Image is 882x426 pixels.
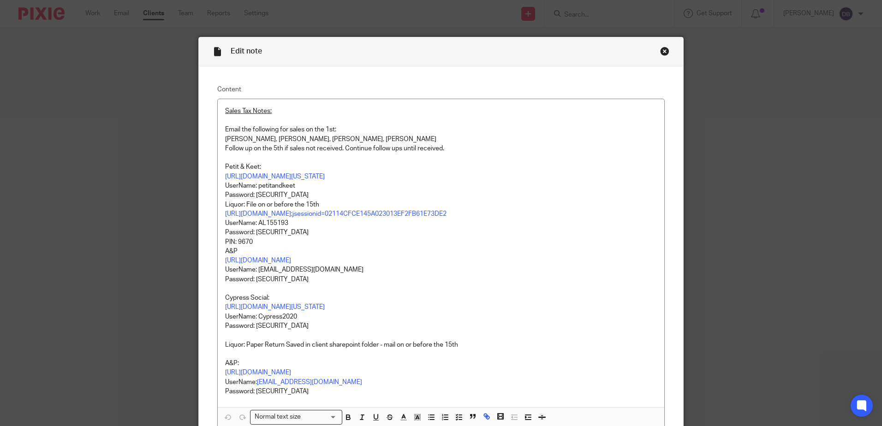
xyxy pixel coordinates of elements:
[225,162,657,172] p: Petit & Keet:
[225,321,657,331] p: Password: [SECURITY_DATA]
[225,293,657,302] p: Cypress Social:
[225,173,325,180] a: [URL][DOMAIN_NAME][US_STATE]
[225,265,657,274] p: UserName: [EMAIL_ADDRESS][DOMAIN_NAME]
[231,47,262,55] span: Edit note
[225,304,325,310] a: [URL][DOMAIN_NAME][US_STATE]
[225,237,657,247] p: PIN: 9670
[250,410,342,424] div: Search for option
[225,312,657,321] p: UserName: Cypress2020
[225,190,657,200] p: Password: [SECURITY_DATA]
[225,378,657,387] p: UserName:
[252,412,303,422] span: Normal text size
[225,181,657,190] p: UserName: petitandkeet
[225,228,657,237] p: Password: [SECURITY_DATA]
[225,144,657,153] p: Follow up on the 5th if sales not received. Continue follow ups until received.
[257,379,362,385] a: [EMAIL_ADDRESS][DOMAIN_NAME]
[660,47,669,56] div: Close this dialog window
[225,211,291,217] a: [URL][DOMAIN_NAME]
[225,200,657,209] p: Liquor: File on or before the 15th
[225,135,657,144] p: [PERSON_NAME], [PERSON_NAME], [PERSON_NAME], [PERSON_NAME]
[225,369,291,376] a: [URL][DOMAIN_NAME]
[225,387,657,396] p: Password: [SECURITY_DATA]
[225,108,272,114] u: Sales Tax Notes:
[225,275,657,284] p: Password: [SECURITY_DATA]
[225,359,657,368] p: A&P:
[225,340,657,349] p: Liquor: Paper Return Saved in client sharepoint folder - mail on or before the 15th
[225,219,657,228] p: UserName: AL155193
[304,412,337,422] input: Search for option
[291,211,447,217] a: ;jsessionid=02114CFCE145A023013EF2FB61E73DE2
[217,85,665,94] label: Content
[225,247,657,256] p: A&P
[225,125,657,134] p: Email the following for sales on the 1st:
[225,257,291,264] a: [URL][DOMAIN_NAME]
